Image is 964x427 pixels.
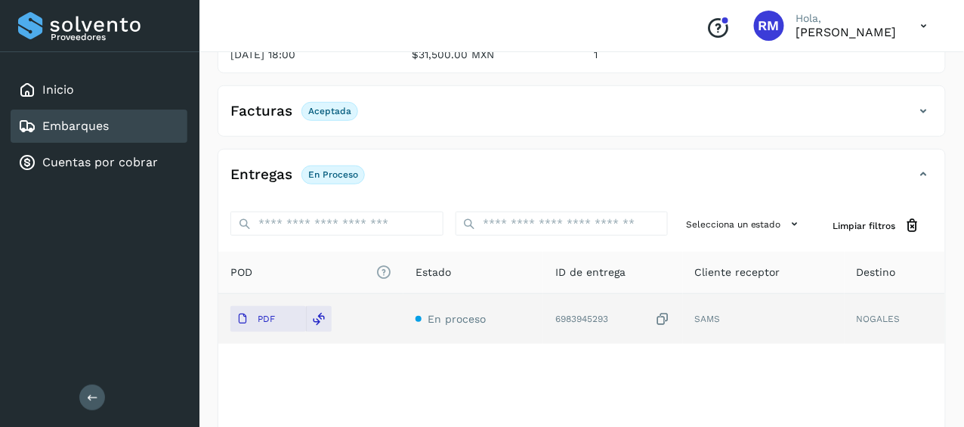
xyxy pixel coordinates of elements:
a: Embarques [42,119,109,133]
td: NOGALES [845,294,945,344]
p: Hola, [796,12,897,25]
p: 1 [594,48,752,61]
div: Inicio [11,73,187,107]
div: Cuentas por cobrar [11,146,187,179]
span: En proceso [428,313,486,325]
h4: Facturas [230,103,292,120]
div: Embarques [11,110,187,143]
div: EntregasEn proceso [218,162,945,200]
span: ID de entrega [555,265,626,280]
div: Reemplazar POD [306,306,332,332]
p: RICARDO MONTEMAYOR [796,25,897,39]
div: 6983945293 [555,311,671,327]
p: Proveedores [51,32,181,42]
p: PDF [258,314,275,324]
span: Cliente receptor [695,265,780,280]
p: $31,500.00 MXN [412,48,570,61]
h4: Entregas [230,166,292,184]
button: Limpiar filtros [821,212,933,240]
span: Destino [857,265,896,280]
span: Estado [416,265,451,280]
span: Limpiar filtros [833,219,896,233]
td: SAMS [683,294,845,344]
span: POD [230,265,391,280]
p: [DATE] 18:00 [230,48,388,61]
a: Inicio [42,82,74,97]
a: Cuentas por cobrar [42,155,158,169]
div: FacturasAceptada [218,98,945,136]
p: Aceptada [308,106,351,116]
button: PDF [230,306,306,332]
button: Selecciona un estado [680,212,809,237]
p: En proceso [308,169,358,180]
